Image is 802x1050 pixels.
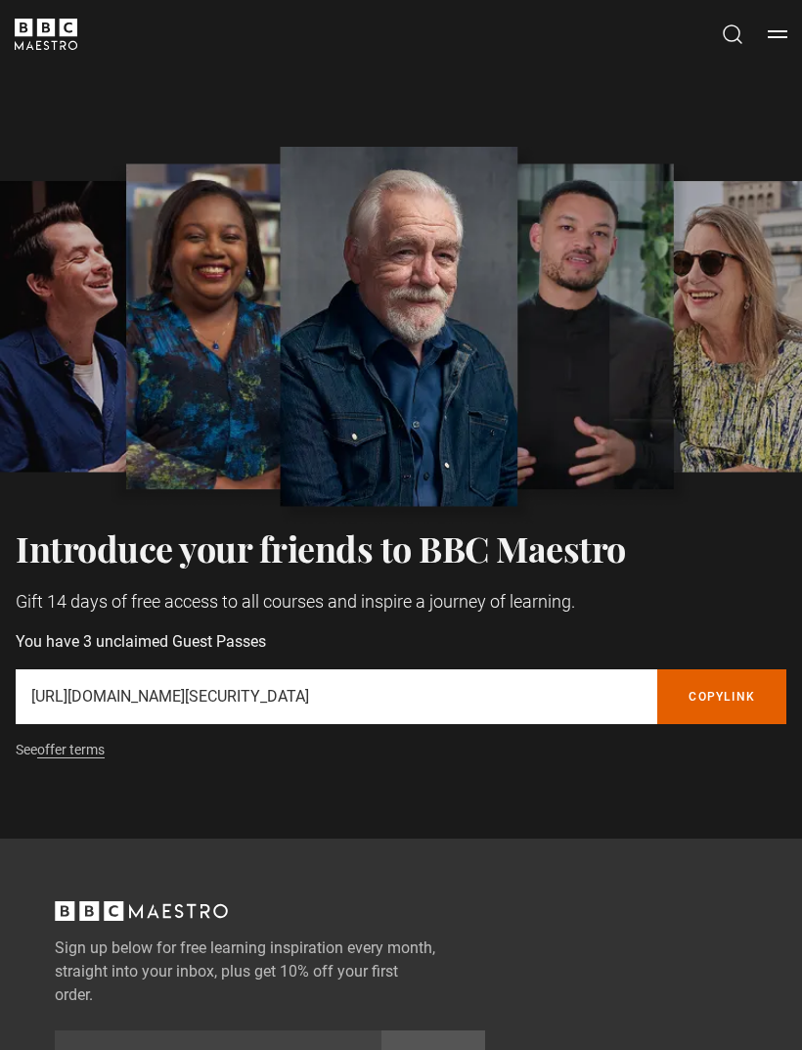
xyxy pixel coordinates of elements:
[55,901,228,921] svg: BBC Maestro, back to top
[16,588,786,615] p: Gift 14 days of free access to all courses and inspire a journey of learning.
[15,19,77,50] svg: BBC Maestro
[31,685,642,708] p: [URL][DOMAIN_NAME][SECURITY_DATA]
[768,24,787,44] button: Toggle navigation
[37,742,105,758] a: offer terms
[55,908,228,927] a: BBC Maestro, back to top
[55,936,485,1007] label: Sign up below for free learning inspiration every month, straight into your inbox, plus get 10% o...
[16,740,786,760] p: See
[657,669,786,724] button: Copylink
[16,524,786,572] h2: Introduce your friends to BBC Maestro
[16,630,786,654] p: You have 3 unclaimed Guest Passes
